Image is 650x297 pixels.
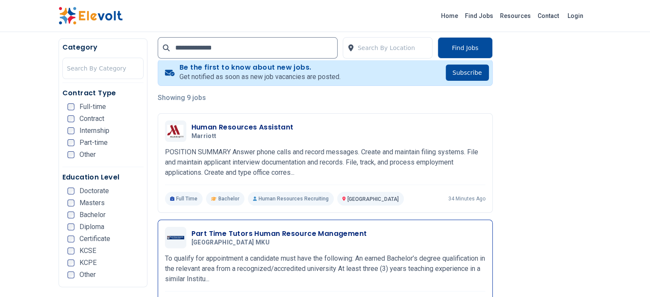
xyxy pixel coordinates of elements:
p: POSITION SUMMARY Answer phone calls and record messages. Create and maintain filing systems. File... [165,147,485,178]
input: Bachelor [68,212,74,218]
input: KCPE [68,259,74,266]
input: Diploma [68,223,74,230]
input: Masters [68,200,74,206]
button: Find Jobs [438,37,492,59]
span: Contract [79,115,104,122]
a: Contact [534,9,562,23]
span: Other [79,151,96,158]
a: Login [562,7,588,24]
h5: Category [62,42,144,53]
img: Mount Kenya University MKU [167,236,184,239]
input: Internship [68,127,74,134]
p: To qualify for appointment a candidate must have the following: An earned Bachelor’s degree quali... [165,253,485,284]
span: Masters [79,200,105,206]
a: Resources [497,9,534,23]
p: 34 minutes ago [448,195,485,202]
span: [GEOGRAPHIC_DATA] [347,196,399,202]
h3: Human Resources Assistant [191,122,294,132]
a: MarriottHuman Resources AssistantMarriottPOSITION SUMMARY Answer phone calls and record messages.... [165,121,485,206]
span: Diploma [79,223,104,230]
a: Find Jobs [462,9,497,23]
input: KCSE [68,247,74,254]
h5: Education Level [62,172,144,182]
span: [GEOGRAPHIC_DATA] MKU [191,239,270,247]
h4: Be the first to know about new jobs. [179,63,341,72]
span: Part-time [79,139,108,146]
span: Marriott [191,132,217,140]
span: Doctorate [79,188,109,194]
input: Part-time [68,139,74,146]
iframe: Chat Widget [607,256,650,297]
span: Internship [79,127,109,134]
h3: Part Time Tutors Human Resource Management [191,229,367,239]
input: Certificate [68,235,74,242]
p: Human Resources Recruiting [248,192,334,206]
span: Certificate [79,235,110,242]
span: Other [79,271,96,278]
span: Bachelor [79,212,106,218]
span: Full-time [79,103,106,110]
p: Get notified as soon as new job vacancies are posted. [179,72,341,82]
input: Contract [68,115,74,122]
span: Bachelor [218,195,239,202]
input: Doctorate [68,188,74,194]
p: Full Time [165,192,203,206]
button: Subscribe [446,65,489,81]
span: KCPE [79,259,97,266]
img: Elevolt [59,7,123,25]
p: Showing 9 jobs [158,93,493,103]
h5: Contract Type [62,88,144,98]
input: Full-time [68,103,74,110]
a: Home [438,9,462,23]
img: Marriott [167,125,184,138]
input: Other [68,151,74,158]
span: KCSE [79,247,96,254]
input: Other [68,271,74,278]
